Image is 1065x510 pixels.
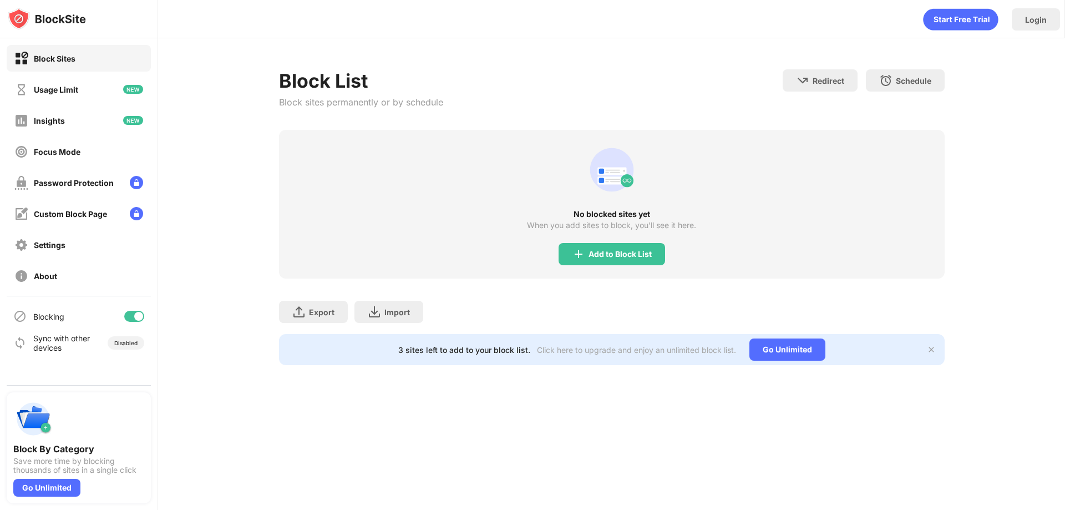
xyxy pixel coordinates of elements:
[749,339,825,361] div: Go Unlimited
[398,345,530,355] div: 3 sites left to add to your block list.
[384,307,410,317] div: Import
[8,8,86,30] img: logo-blocksite.svg
[13,443,144,455] div: Block By Category
[14,207,28,221] img: customize-block-page-off.svg
[537,345,736,355] div: Click here to upgrade and enjoy an unlimited block list.
[13,457,144,474] div: Save more time by blocking thousands of sites in a single click
[34,209,107,219] div: Custom Block Page
[14,269,28,283] img: about-off.svg
[130,176,143,189] img: lock-menu.svg
[585,143,638,196] div: animation
[813,76,844,85] div: Redirect
[896,76,931,85] div: Schedule
[33,334,90,352] div: Sync with other devices
[923,8,998,31] div: animation
[589,250,652,259] div: Add to Block List
[34,178,114,188] div: Password Protection
[279,69,443,92] div: Block List
[14,176,28,190] img: password-protection-off.svg
[34,240,65,250] div: Settings
[123,116,143,125] img: new-icon.svg
[33,312,64,321] div: Blocking
[34,147,80,156] div: Focus Mode
[13,479,80,497] div: Go Unlimited
[527,221,696,230] div: When you add sites to block, you’ll see it here.
[14,83,28,97] img: time-usage-off.svg
[34,116,65,125] div: Insights
[279,210,945,219] div: No blocked sites yet
[14,114,28,128] img: insights-off.svg
[14,145,28,159] img: focus-off.svg
[34,271,57,281] div: About
[13,310,27,323] img: blocking-icon.svg
[34,85,78,94] div: Usage Limit
[114,340,138,346] div: Disabled
[14,238,28,252] img: settings-off.svg
[130,207,143,220] img: lock-menu.svg
[279,97,443,108] div: Block sites permanently or by schedule
[14,52,28,65] img: block-on.svg
[1025,15,1047,24] div: Login
[309,307,334,317] div: Export
[34,54,75,63] div: Block Sites
[13,336,27,350] img: sync-icon.svg
[13,399,53,439] img: push-categories.svg
[927,345,936,354] img: x-button.svg
[123,85,143,94] img: new-icon.svg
